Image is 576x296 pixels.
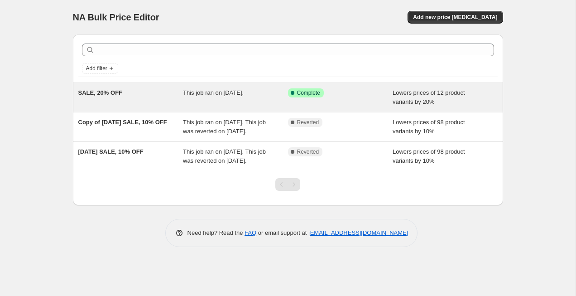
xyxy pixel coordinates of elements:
span: Copy of [DATE] SALE, 10% OFF [78,119,167,126]
button: Add new price [MEDICAL_DATA] [408,11,503,24]
span: Add new price [MEDICAL_DATA] [413,14,497,21]
span: This job ran on [DATE]. [183,89,244,96]
span: SALE, 20% OFF [78,89,123,96]
a: [EMAIL_ADDRESS][DOMAIN_NAME] [308,229,408,236]
a: FAQ [245,229,256,236]
span: NA Bulk Price Editor [73,12,159,22]
span: or email support at [256,229,308,236]
span: Lowers prices of 98 product variants by 10% [393,148,465,164]
span: Add filter [86,65,107,72]
span: Lowers prices of 98 product variants by 10% [393,119,465,135]
nav: Pagination [275,178,300,191]
span: This job ran on [DATE]. This job was reverted on [DATE]. [183,148,266,164]
span: Need help? Read the [187,229,245,236]
span: Reverted [297,119,319,126]
span: This job ran on [DATE]. This job was reverted on [DATE]. [183,119,266,135]
span: [DATE] SALE, 10% OFF [78,148,144,155]
span: Reverted [297,148,319,155]
button: Add filter [82,63,118,74]
span: Complete [297,89,320,97]
span: Lowers prices of 12 product variants by 20% [393,89,465,105]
